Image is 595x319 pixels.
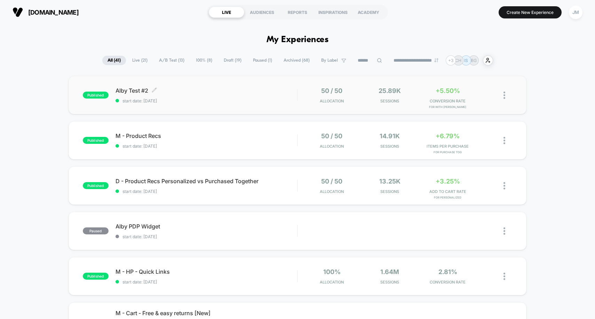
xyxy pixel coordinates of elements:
span: Allocation [320,144,344,149]
div: LIVE [209,7,244,18]
img: end [434,58,438,62]
span: for With [PERSON_NAME] [420,105,475,109]
button: [DOMAIN_NAME] [10,7,81,18]
span: published [83,273,109,280]
span: published [83,137,109,144]
span: Alby PDP Widget [116,223,297,230]
span: A/B Test ( 13 ) [154,56,190,65]
span: published [83,182,109,189]
span: +6.79% [436,132,460,140]
img: close [503,273,505,280]
div: ACADEMY [351,7,386,18]
div: + 3 [446,55,456,65]
span: paused [83,227,109,234]
span: All ( 41 ) [102,56,126,65]
span: D - Product Recs Personalized vs Purchased Together [116,178,297,185]
span: 13.25k [379,178,400,185]
img: close [503,182,505,189]
span: 2.81% [438,268,457,275]
span: 14.91k [380,132,400,140]
span: start date: [DATE] [116,143,297,149]
span: +5.50% [436,87,460,94]
div: INSPIRATIONS [315,7,351,18]
span: Paused ( 1 ) [248,56,277,65]
span: Allocation [320,280,344,285]
span: 1.64M [380,268,399,275]
span: Alby Test #2 [116,87,297,94]
span: Live ( 21 ) [127,56,153,65]
span: for Personalized [420,196,475,199]
span: Archived ( 68 ) [278,56,315,65]
p: CH [455,58,461,63]
span: 50 / 50 [321,87,342,94]
span: ITEMS PER PURCHASE [420,144,475,149]
span: for Purchase Tog [420,150,475,154]
span: 25.89k [379,87,401,94]
span: Sessions [363,99,417,103]
div: JM [569,6,582,19]
p: BG [471,58,477,63]
span: Allocation [320,189,344,194]
h1: My Experiences [267,35,329,45]
span: CONVERSION RATE [420,280,475,285]
span: [DOMAIN_NAME] [28,9,79,16]
span: Allocation [320,99,344,103]
img: close [503,227,505,235]
span: 50 / 50 [321,132,342,140]
div: REPORTS [280,7,315,18]
span: start date: [DATE] [116,279,297,285]
span: Sessions [363,189,417,194]
div: AUDIENCES [244,7,280,18]
span: By Label [321,58,338,63]
img: close [503,137,505,144]
span: M - HP - Quick Links [116,268,297,275]
span: published [83,92,109,99]
span: +3.25% [436,178,460,185]
button: JM [567,5,585,20]
span: start date: [DATE] [116,98,297,103]
span: M - Product Recs [116,132,297,139]
p: IS [464,58,468,63]
span: Sessions [363,144,417,149]
span: 50 / 50 [321,178,342,185]
img: Visually logo [13,7,23,17]
span: ADD TO CART RATE [420,189,475,194]
span: start date: [DATE] [116,234,297,239]
img: close [503,92,505,99]
span: CONVERSION RATE [420,99,475,103]
span: 100% ( 8 ) [191,56,217,65]
span: Sessions [363,280,417,285]
span: M - Cart - Free & easy returns [New] [116,310,297,317]
span: 100% [323,268,341,275]
span: Draft ( 19 ) [219,56,247,65]
span: start date: [DATE] [116,189,297,194]
button: Create New Experience [499,6,562,18]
